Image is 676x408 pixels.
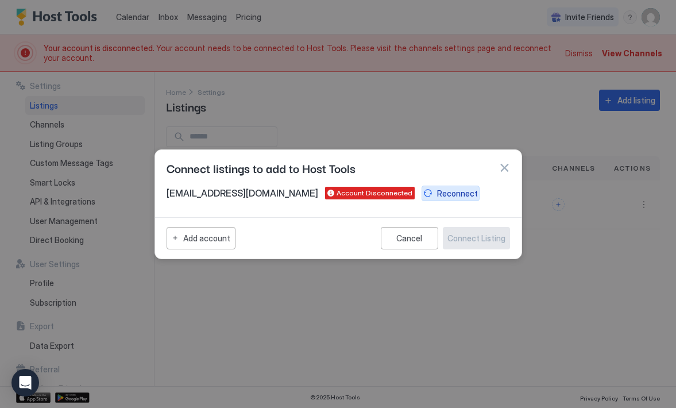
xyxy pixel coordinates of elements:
div: Reconnect [437,187,478,199]
div: Connect Listing [447,232,505,244]
button: Connect Listing [443,227,510,249]
div: Cancel [396,233,422,243]
button: Reconnect [422,186,480,201]
span: Connect listings to add to Host Tools [167,159,356,176]
span: [EMAIL_ADDRESS][DOMAIN_NAME] [167,187,318,199]
div: Add account [183,232,230,244]
span: Account Disconnected [337,188,412,198]
button: Cancel [381,227,438,249]
button: Add account [167,227,235,249]
div: Open Intercom Messenger [11,369,39,397]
